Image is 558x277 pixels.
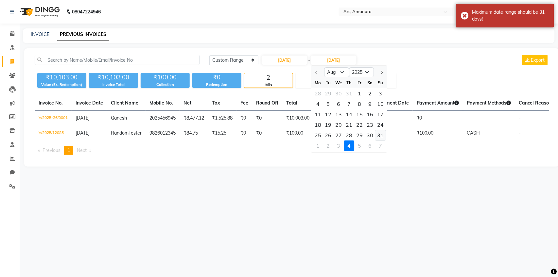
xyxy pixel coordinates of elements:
div: Wednesday, August 27, 2025 [334,130,344,140]
span: [DATE] [76,115,90,121]
div: 18 [313,120,323,130]
span: Ganesh [111,115,127,121]
div: 2 [323,140,334,151]
td: 2025456945 [146,111,180,126]
div: 9 [365,99,375,109]
td: 9826012345 [146,126,180,141]
div: Tuesday, August 5, 2025 [323,99,334,109]
td: ₹100.00 [282,126,313,141]
div: Friday, August 22, 2025 [355,120,365,130]
div: 29 [355,130,365,140]
div: Th [344,77,355,88]
div: Friday, September 5, 2025 [355,140,365,151]
div: 13 [334,109,344,120]
div: Friday, August 15, 2025 [355,109,365,120]
div: Redemption [192,82,241,88]
td: ₹0 [413,111,463,126]
div: Thursday, August 28, 2025 [344,130,355,140]
span: Random [111,130,129,136]
nav: Pagination [35,146,549,155]
div: Saturday, August 16, 2025 [365,109,375,120]
div: 19 [323,120,334,130]
div: Wednesday, September 3, 2025 [334,140,344,151]
div: Friday, August 29, 2025 [355,130,365,140]
span: - [519,130,521,136]
div: Saturday, August 2, 2025 [365,88,375,99]
div: Sa [365,77,375,88]
div: 5 [323,99,334,109]
span: Total [286,100,297,106]
div: Monday, August 25, 2025 [313,130,323,140]
td: ₹8,477.12 [180,111,208,126]
div: Sunday, August 3, 2025 [375,88,386,99]
img: logo [17,3,61,21]
div: Thursday, August 14, 2025 [344,109,355,120]
div: 2 [244,73,293,82]
div: 8 [355,99,365,109]
div: Tuesday, September 2, 2025 [323,140,334,151]
div: 27 [334,130,344,140]
div: 4 [344,140,355,151]
div: Tuesday, August 19, 2025 [323,120,334,130]
div: Sunday, August 24, 2025 [375,120,386,130]
div: Friday, August 1, 2025 [355,88,365,99]
td: ₹15.25 [208,126,236,141]
span: Last Payment Date [366,100,409,106]
td: ₹0 [252,126,282,141]
span: Mobile No. [149,100,173,106]
span: Previous [43,147,61,153]
div: 20 [334,120,344,130]
button: Next month [379,67,385,77]
div: 12 [323,109,334,120]
div: 16 [365,109,375,120]
td: ₹10,003.00 [282,111,313,126]
td: - [362,111,413,126]
td: ₹0 [236,126,252,141]
div: 3 [334,140,344,151]
div: 10 [375,99,386,109]
span: Invoice No. [39,100,63,106]
div: ₹100.00 [141,73,190,82]
div: Collection [141,82,190,88]
div: Maximum date range should be 31 days! [472,9,549,23]
div: 6 [334,99,344,109]
div: Su [375,77,386,88]
td: ₹0 [236,111,252,126]
div: 28 [344,130,355,140]
div: 2 [365,88,375,99]
div: ₹10,103.00 [89,73,138,82]
div: ₹10,103.00 [37,73,86,82]
div: Sunday, September 7, 2025 [375,140,386,151]
div: Invoice Total [89,82,138,88]
td: [DATE] [362,126,413,141]
div: Wednesday, August 20, 2025 [334,120,344,130]
div: Saturday, September 6, 2025 [365,140,375,151]
div: 25 [313,130,323,140]
button: Export [522,55,548,65]
span: Payment Amount [417,100,459,106]
div: 6 [365,140,375,151]
input: Start Date [262,56,307,65]
div: 7 [344,99,355,109]
a: PREVIOUS INVOICES [57,29,109,41]
div: Saturday, August 30, 2025 [365,130,375,140]
span: Export [531,57,545,63]
div: 15 [355,109,365,120]
div: Tuesday, August 26, 2025 [323,130,334,140]
span: Invoice Date [76,100,103,106]
span: Tax [212,100,220,106]
div: 14 [344,109,355,120]
div: 26 [323,130,334,140]
td: ₹1,525.88 [208,111,236,126]
span: - [519,115,521,121]
div: 30 [365,130,375,140]
div: ₹0 [192,73,241,82]
select: Select year [349,67,374,77]
div: Sunday, August 10, 2025 [375,99,386,109]
div: Bills [244,82,293,88]
div: 1 [355,88,365,99]
div: Thursday, August 21, 2025 [344,120,355,130]
b: 08047224946 [72,3,101,21]
div: 3 [375,88,386,99]
div: 23 [365,120,375,130]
